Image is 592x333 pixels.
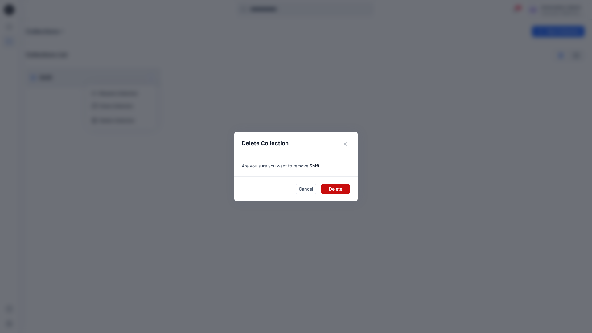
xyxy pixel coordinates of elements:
button: Cancel [295,184,317,194]
p: Are you sure you want to remove [242,162,350,169]
header: Delete Collection [234,132,358,155]
button: Delete [321,184,350,194]
button: Close [340,139,350,149]
span: Shift [310,163,319,168]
